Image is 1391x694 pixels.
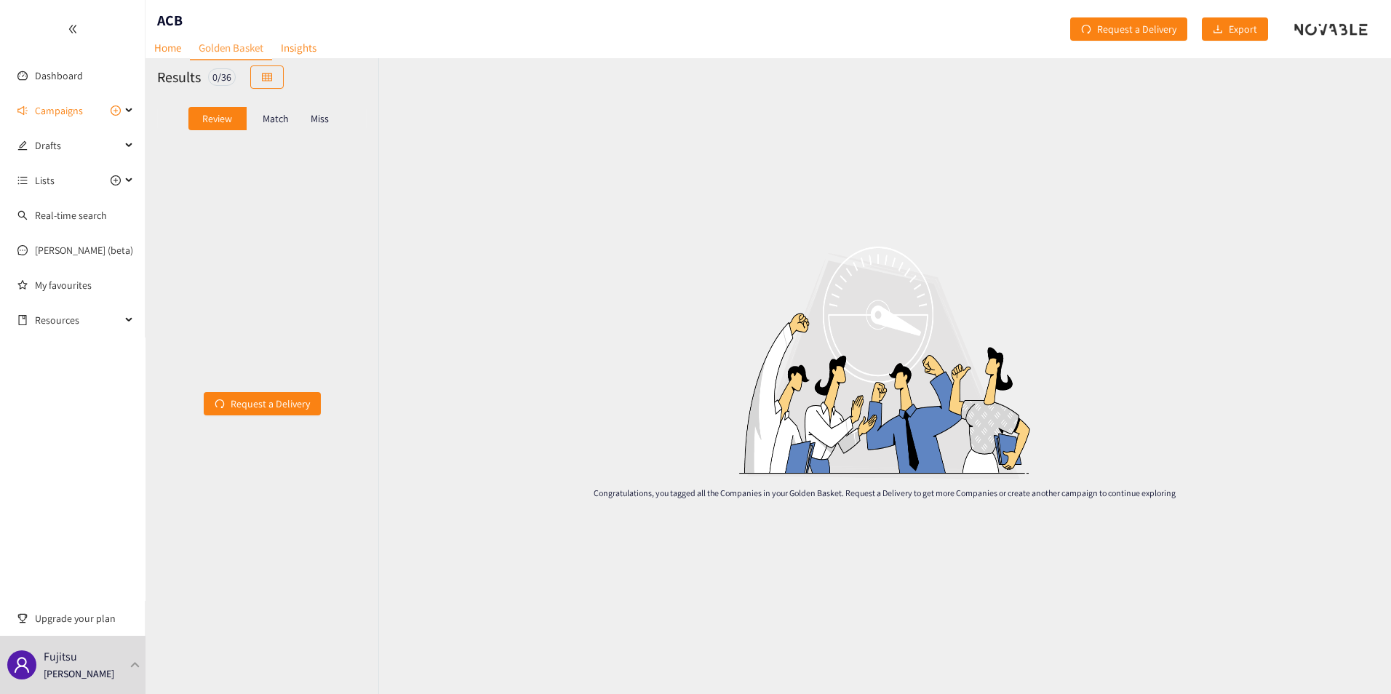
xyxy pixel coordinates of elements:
[35,244,133,257] a: [PERSON_NAME] (beta)
[231,396,310,412] span: Request a Delivery
[589,487,1179,499] p: Congratulations, you tagged all the Companies in your Golden Basket. Request a Delivery to get mo...
[35,166,55,195] span: Lists
[17,140,28,151] span: edit
[190,36,272,60] a: Golden Basket
[17,175,28,186] span: unordered-list
[202,113,232,124] p: Review
[157,10,183,31] h1: ACB
[35,131,121,160] span: Drafts
[44,666,114,682] p: [PERSON_NAME]
[44,647,77,666] p: Fujitsu
[13,656,31,674] span: user
[1097,21,1176,37] span: Request a Delivery
[1154,537,1391,694] iframe: Chat Widget
[17,105,28,116] span: sound
[35,96,83,125] span: Campaigns
[35,306,121,335] span: Resources
[263,113,289,124] p: Match
[35,271,134,300] a: My favourites
[1081,24,1091,36] span: redo
[1202,17,1268,41] button: downloadExport
[208,68,236,86] div: 0 / 36
[68,24,78,34] span: double-left
[146,36,190,59] a: Home
[35,604,134,633] span: Upgrade your plan
[1070,17,1187,41] button: redoRequest a Delivery
[262,72,272,84] span: table
[215,399,225,410] span: redo
[35,69,83,82] a: Dashboard
[250,65,284,89] button: table
[204,392,321,415] button: redoRequest a Delivery
[111,175,121,186] span: plus-circle
[111,105,121,116] span: plus-circle
[272,36,325,59] a: Insights
[157,67,201,87] h2: Results
[17,613,28,623] span: trophy
[1229,21,1257,37] span: Export
[311,113,329,124] p: Miss
[1213,24,1223,36] span: download
[17,315,28,325] span: book
[35,209,107,222] a: Real-time search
